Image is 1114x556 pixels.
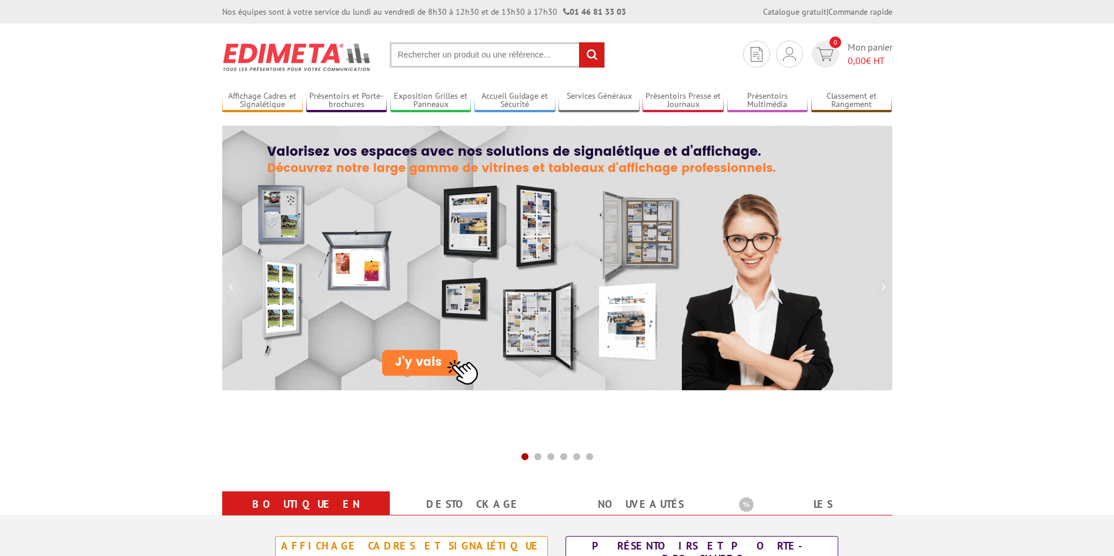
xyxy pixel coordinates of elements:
a: Accueil Guidage et Sécurité [474,91,556,110]
img: devis rapide [751,47,762,62]
a: devis rapide 0 Mon panier 0,00€ HT [809,41,892,68]
strong: 01 46 81 33 03 [563,6,626,17]
div: | [763,6,892,18]
div: Nos équipes sont à votre service du lundi au vendredi de 8h30 à 12h30 et de 13h30 à 17h30 [222,6,626,18]
a: Commande rapide [828,6,892,17]
a: nouveautés [571,494,711,515]
a: Catalogue gratuit [763,6,827,17]
input: Rechercher un produit ou une référence... [390,42,605,68]
span: 0 [829,36,841,48]
a: Boutique en ligne [236,494,376,536]
a: Exposition Grilles et Panneaux [390,91,471,110]
img: devis rapide [783,47,796,61]
b: Les promotions [739,494,886,517]
a: Services Généraux [558,91,640,110]
a: Destockage [404,494,543,515]
a: Présentoirs Presse et Journaux [643,91,724,110]
img: devis rapide [817,48,834,61]
div: Affichage Cadres et Signalétique [279,540,544,552]
span: Mon panier [848,41,892,68]
a: Les promotions [739,494,878,536]
span: € HT [848,54,892,68]
a: Affichage Cadres et Signalétique [222,91,303,110]
input: rechercher [579,42,604,68]
img: Présentoir, panneau, stand - Edimeta - PLV, affichage, mobilier bureau, entreprise [222,35,372,79]
a: Présentoirs et Porte-brochures [306,91,387,110]
span: 0,00 [848,55,866,66]
a: Classement et Rangement [811,91,892,110]
a: Présentoirs Multimédia [727,91,808,110]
